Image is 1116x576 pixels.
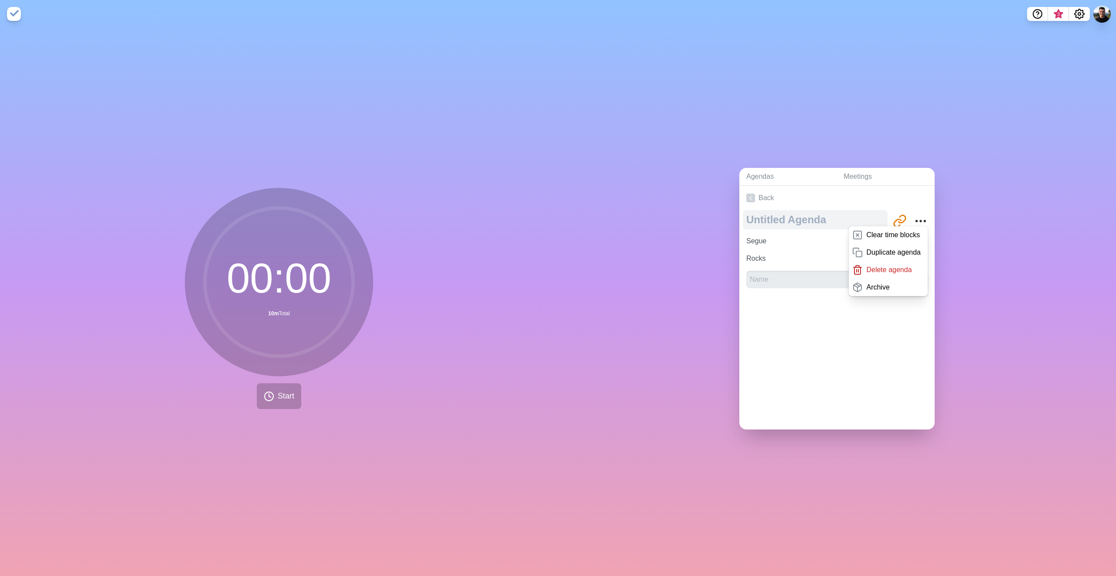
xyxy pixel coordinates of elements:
input: Name [743,232,867,250]
button: Share link [891,212,908,230]
a: Meetings [837,168,935,186]
p: Archive [866,282,889,293]
button: Settings [1069,7,1090,21]
img: timeblocks logo [7,7,21,21]
a: Agendas [739,168,837,186]
button: What’s new [1048,7,1069,21]
input: Name [743,250,867,267]
span: 3 [1055,11,1062,18]
p: Duplicate agenda [866,247,921,258]
p: Delete agenda [866,265,912,275]
a: Back [739,186,935,210]
button: More [912,212,929,230]
p: Clear time blocks [866,230,920,240]
button: Start [257,383,301,409]
input: Name [746,271,879,288]
button: Help [1027,7,1048,21]
span: Start [278,390,294,402]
